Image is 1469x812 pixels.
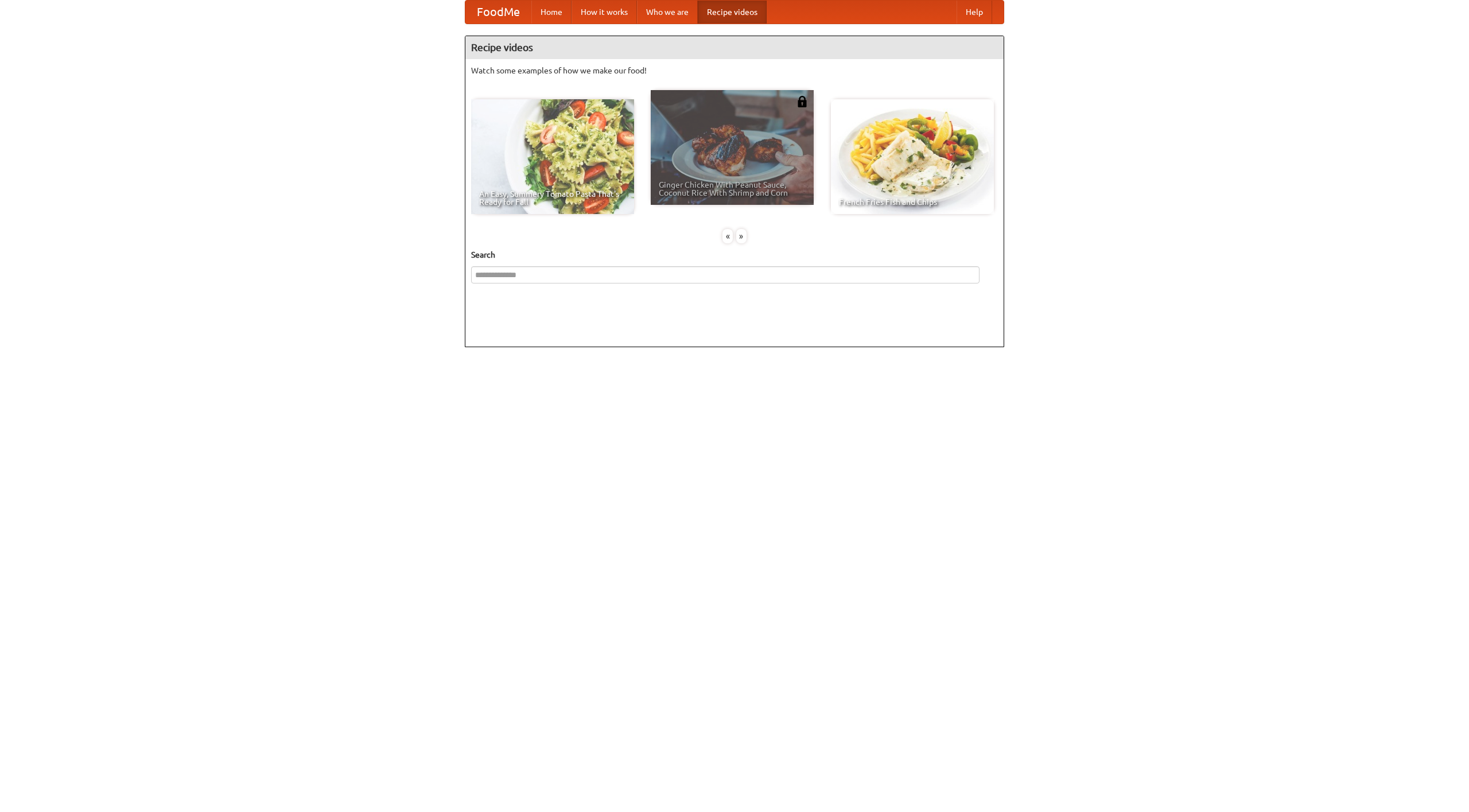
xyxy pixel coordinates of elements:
[572,1,637,24] a: How it works
[471,249,998,261] h5: Search
[479,190,626,206] span: An Easy, Summery Tomato Pasta That's Ready for Fall
[698,1,767,24] a: Recipe videos
[637,1,698,24] a: Who we are
[831,99,994,214] a: French Fries Fish and Chips
[957,1,992,24] a: Help
[531,1,572,24] a: Home
[796,96,808,107] img: 483408.png
[839,198,986,206] span: French Fries Fish and Chips
[722,229,733,243] div: «
[471,65,998,76] p: Watch some examples of how we make our food!
[471,99,634,214] a: An Easy, Summery Tomato Pasta That's Ready for Fall
[465,1,531,24] a: FoodMe
[736,229,747,243] div: »
[465,36,1004,59] h4: Recipe videos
